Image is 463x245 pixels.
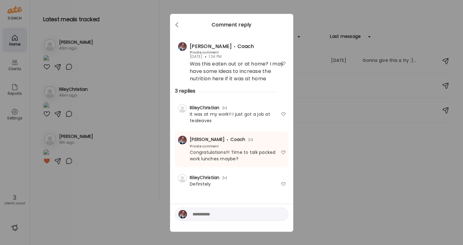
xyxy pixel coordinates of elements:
[177,149,286,162] div: Congratulations!!! Time to talk packed work lunches maybe?
[178,136,187,144] img: avatars%2FoINX4Z8Ej2fvi1pB3mezSt0P9Y82
[219,105,227,110] span: 3d
[175,87,288,95] div: 3 replies
[190,43,254,50] span: [PERSON_NAME] Coach
[190,53,286,60] span: [DATE] 1:24 PM
[190,175,220,181] span: RileyChristian
[177,181,286,187] div: Definitely
[178,42,187,51] img: avatars%2FoINX4Z8Ej2fvi1pB3mezSt0P9Y82
[190,105,220,111] span: RileyChristian
[178,174,187,183] img: bg-avatar-default.svg
[178,104,187,113] img: bg-avatar-default.svg
[190,50,286,55] div: Private comment
[245,137,253,142] span: 2d
[177,144,219,149] div: Private comment
[170,21,293,29] div: Comment reply
[178,210,187,219] img: avatars%2FoINX4Z8Ej2fvi1pB3mezSt0P9Y82
[177,111,286,124] div: It was at my work!! I just got a job at tealeaves
[190,60,283,82] span: Was this eaten out or at home? I may have some ideas to increase the nutrition here if it was at ...
[219,175,227,180] span: 2d
[190,136,246,143] span: [PERSON_NAME] Coach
